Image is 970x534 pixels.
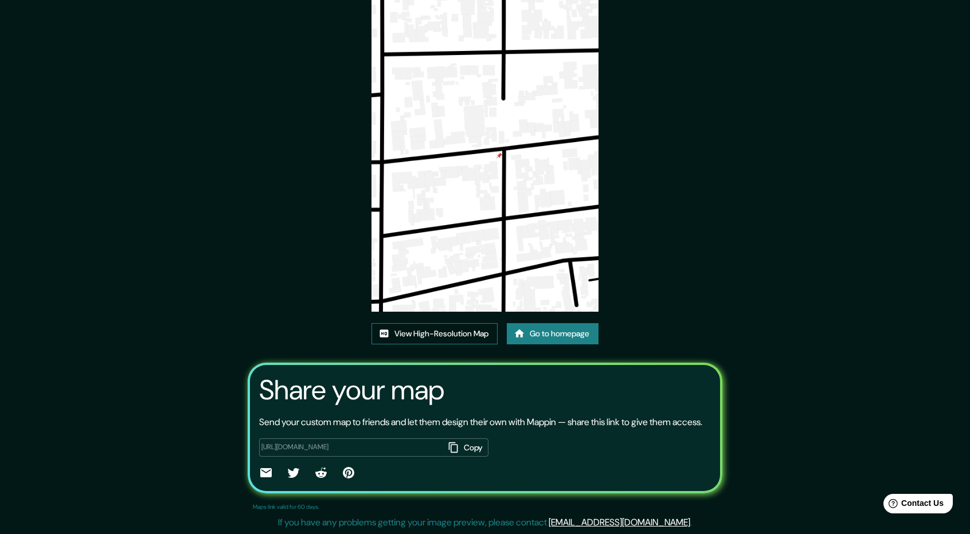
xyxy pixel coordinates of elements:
h3: Share your map [259,374,444,406]
p: Maps link valid for 60 days. [253,502,319,511]
button: Copy [444,438,488,457]
a: View High-Resolution Map [371,323,498,344]
p: Send your custom map to friends and let them design their own with Mappin — share this link to gi... [259,415,702,429]
iframe: Help widget launcher [868,489,957,521]
a: [EMAIL_ADDRESS][DOMAIN_NAME] [549,516,690,528]
a: Go to homepage [507,323,599,344]
p: If you have any problems getting your image preview, please contact . [278,516,692,529]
